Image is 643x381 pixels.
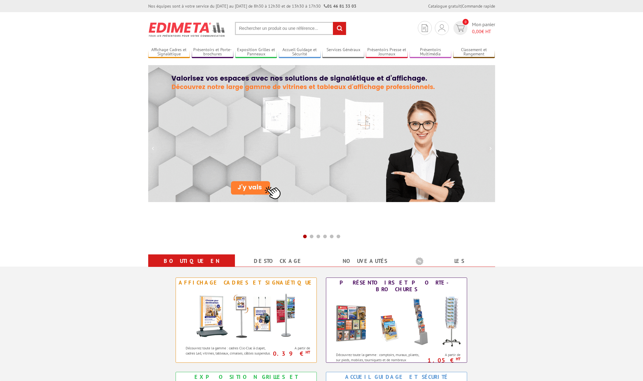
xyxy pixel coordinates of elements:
b: Les promotions [416,256,492,268]
a: Présentoirs et Porte-brochures [192,47,234,57]
a: nouveautés [329,256,401,267]
img: devis rapide [422,24,428,32]
a: Catalogue gratuit [428,3,461,9]
a: Exposition Grilles et Panneaux [235,47,277,57]
span: 0,00 [472,28,481,34]
p: 1.05 € [421,358,461,362]
span: A partir de [274,346,310,351]
a: Présentoirs Presse et Journaux [366,47,408,57]
a: Présentoirs et Porte-brochures Présentoirs et Porte-brochures Découvrez toute la gamme : comptoir... [326,278,467,363]
a: Les promotions [416,256,488,278]
a: Affichage Cadres et Signalétique [148,47,190,57]
p: Découvrez toute la gamme : cadres Clic-Clac à clapet, cadres Led, vitrines, tableaux, cimaises, c... [186,345,272,356]
div: Nos équipes sont à votre service du [DATE] au [DATE] de 8h30 à 12h30 et de 13h30 à 17h30 [148,3,356,9]
a: devis rapide 0 Mon panier 0,00€ HT [452,21,495,35]
p: 0.39 € [271,352,310,355]
span: 0 [463,19,469,25]
span: A partir de [425,352,461,357]
p: Découvrez toute la gamme : comptoirs, muraux, pliants, sur pieds, mobiles, tourniquets et de nomb... [336,352,423,368]
img: devis rapide [456,25,465,32]
a: Boutique en ligne [156,256,228,278]
a: Affichage Cadres et Signalétique Affichage Cadres et Signalétique Découvrez toute la gamme : cadr... [176,278,317,363]
a: Accueil Guidage et Sécurité [279,47,321,57]
sup: HT [456,356,460,362]
img: devis rapide [439,24,445,32]
img: Présentoirs et Porte-brochures [330,294,463,349]
input: rechercher [333,22,346,35]
strong: 01 46 81 33 03 [324,3,356,9]
a: Classement et Rangement [453,47,495,57]
img: Affichage Cadres et Signalétique [190,288,302,342]
span: € HT [472,28,495,35]
a: Présentoirs Multimédia [410,47,452,57]
div: Accueil Guidage et Sécurité [328,374,465,380]
span: Mon panier [472,21,495,35]
a: Destockage [242,256,314,267]
div: Affichage Cadres et Signalétique [177,279,315,286]
sup: HT [306,350,310,355]
a: Services Généraux [322,47,364,57]
div: Présentoirs et Porte-brochures [328,279,465,293]
a: Commande rapide [462,3,495,9]
input: Rechercher un produit ou une référence... [235,22,346,35]
img: Présentoir, panneau, stand - Edimeta - PLV, affichage, mobilier bureau, entreprise [148,18,226,41]
div: | [428,3,495,9]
